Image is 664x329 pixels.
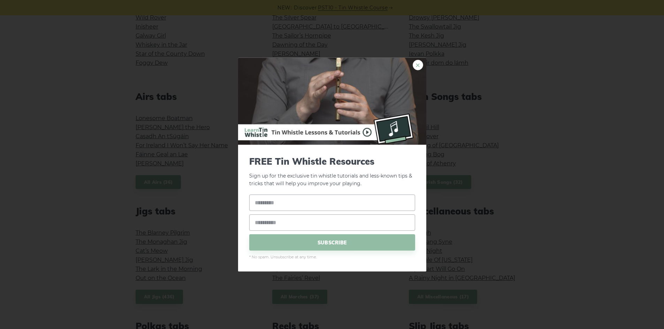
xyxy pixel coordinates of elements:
[249,254,415,260] span: * No spam. Unsubscribe at any time.
[249,156,415,188] p: Sign up for the exclusive tin whistle tutorials and less-known tips & tricks that will help you i...
[238,57,426,144] img: Tin Whistle Buying Guide Preview
[249,156,415,166] span: FREE Tin Whistle Resources
[249,234,415,251] span: SUBSCRIBE
[413,60,423,70] a: ×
